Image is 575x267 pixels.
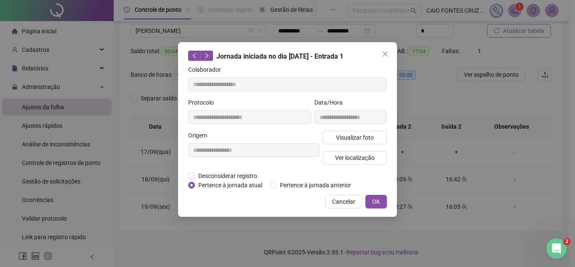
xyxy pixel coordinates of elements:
[188,98,219,107] label: Protocolo
[188,51,201,61] button: left
[365,195,387,208] button: OK
[200,51,213,61] button: right
[195,181,266,190] span: Pertence à jornada atual
[192,53,197,59] span: left
[336,133,374,142] span: Visualizar foto
[188,65,226,74] label: Colaborador
[188,131,213,140] label: Origem
[277,181,354,190] span: Pertence à jornada anterior
[372,197,380,206] span: OK
[546,238,567,259] iframe: Intercom live chat
[332,197,355,206] span: Cancelar
[564,238,570,245] span: 2
[325,195,362,208] button: Cancelar
[204,53,210,59] span: right
[335,153,375,162] span: Ver localização
[188,51,387,62] div: Jornada iniciada no dia [DATE] - Entrada 1
[314,98,348,107] label: Data/Hora
[323,131,387,144] button: Visualizar foto
[378,47,392,61] button: Close
[323,151,387,165] button: Ver localização
[195,171,261,181] span: Desconsiderar registro
[382,51,389,57] span: close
